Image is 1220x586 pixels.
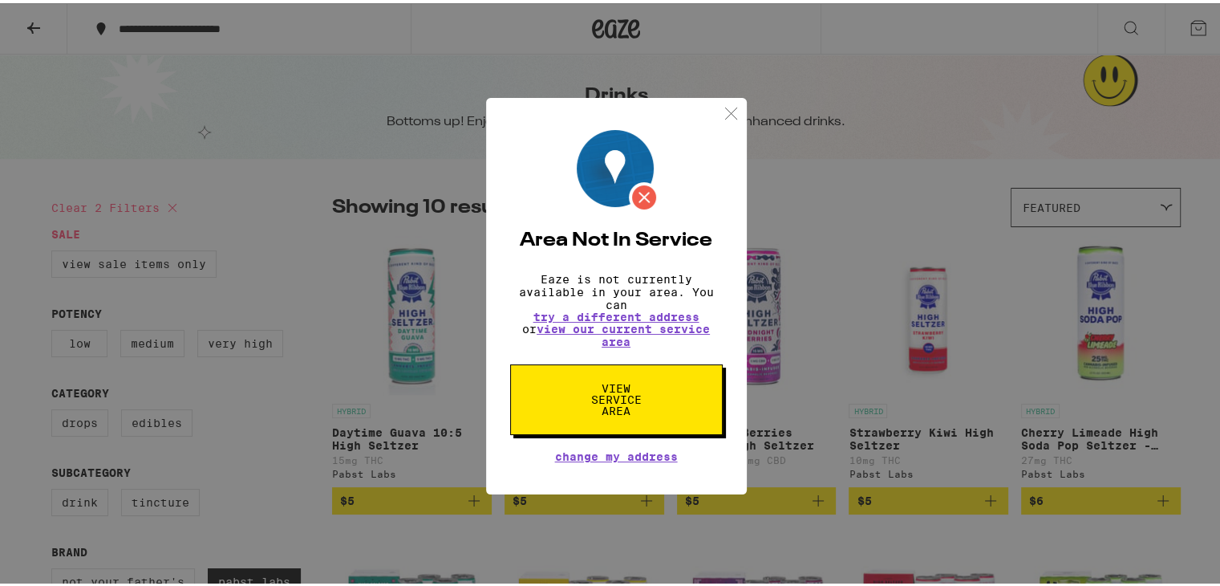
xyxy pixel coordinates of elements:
[510,361,723,432] button: View Service Area
[537,319,710,345] a: view our current service area
[510,270,723,345] p: Eaze is not currently available in your area. You can or
[721,100,741,120] img: close.svg
[555,448,678,459] button: Change My Address
[510,379,723,392] a: View Service Area
[533,308,699,319] button: try a different address
[577,127,659,210] img: Location
[575,380,658,413] span: View Service Area
[510,228,723,247] h2: Area Not In Service
[10,11,116,24] span: Hi. Need any help?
